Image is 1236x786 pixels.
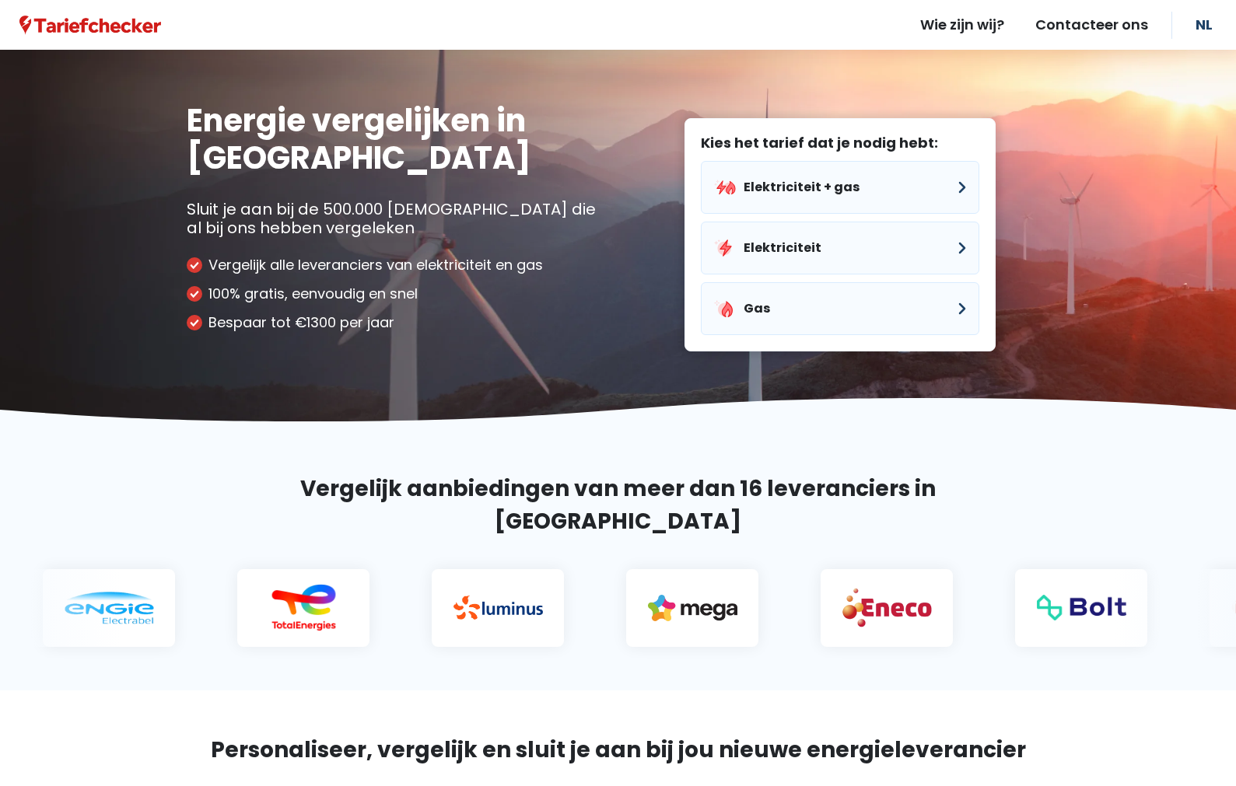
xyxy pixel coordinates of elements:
li: Vergelijk alle leveranciers van elektriciteit en gas [187,257,607,274]
img: Mega [637,595,727,621]
p: Sluit je aan bij de 500.000 [DEMOGRAPHIC_DATA] die al bij ons hebben vergeleken [187,200,607,237]
button: Elektriciteit + gas [701,161,979,214]
button: Elektriciteit [701,222,979,274]
li: Bespaar tot €1300 per jaar [187,314,607,331]
label: Kies het tarief dat je nodig hebt: [701,134,979,152]
img: Tariefchecker logo [19,16,161,35]
h2: Vergelijk aanbiedingen van meer dan 16 leveranciers in [GEOGRAPHIC_DATA] [187,473,1050,538]
img: Bolt [1026,595,1115,620]
img: Total Energies [248,584,338,632]
li: 100% gratis, eenvoudig en snel [187,285,607,302]
button: Gas [701,282,979,335]
a: Tariefchecker [19,15,161,35]
h2: Personaliseer, vergelijk en sluit je aan bij jou nieuwe energieleverancier [187,734,1050,767]
img: Eneco [832,587,921,628]
img: Engie electrabel [54,592,143,624]
img: Luminus [443,596,532,620]
h1: Energie vergelijken in [GEOGRAPHIC_DATA] [187,102,607,176]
